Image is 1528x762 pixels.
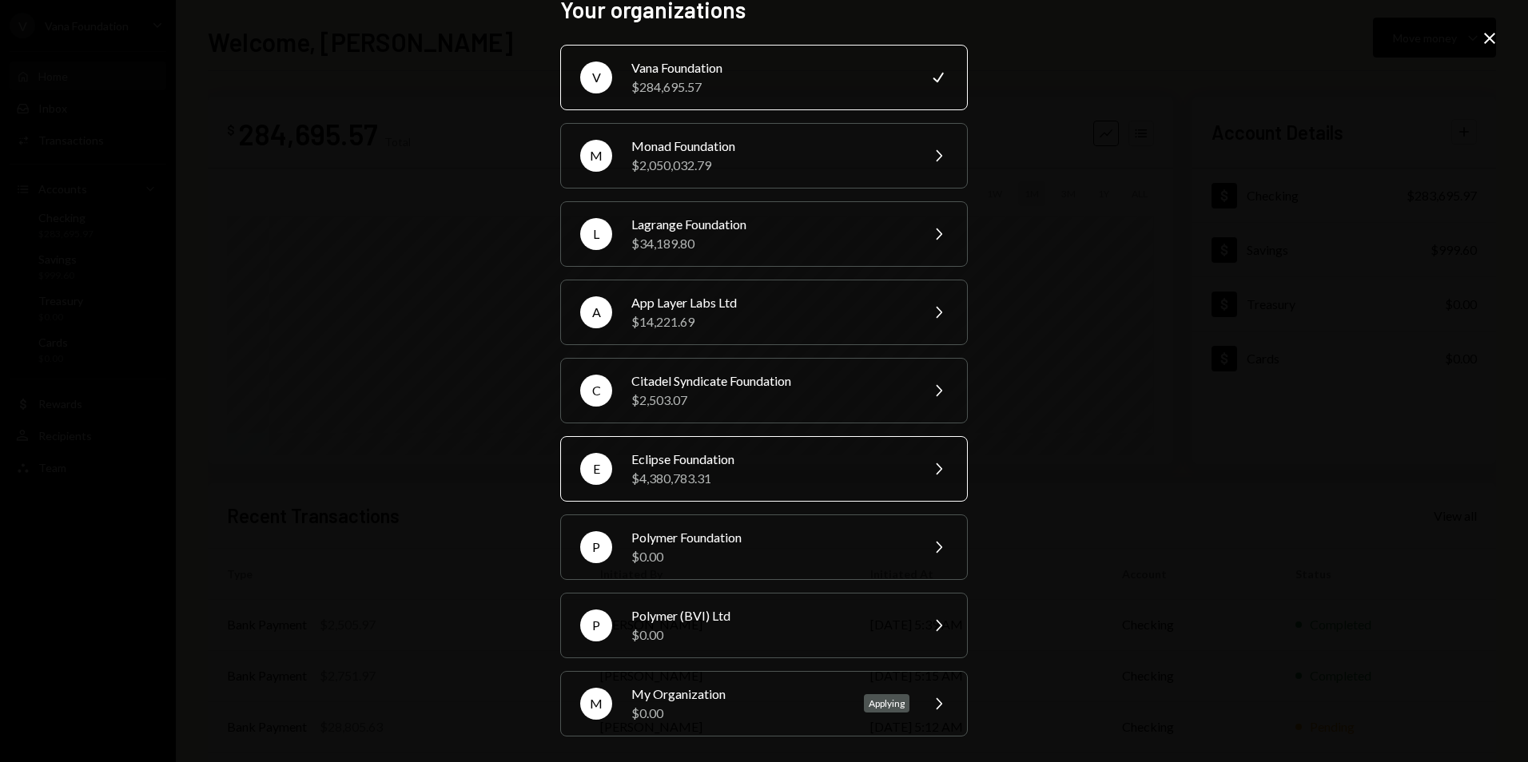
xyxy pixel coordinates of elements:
[580,375,612,407] div: C
[631,625,909,645] div: $0.00
[560,358,968,423] button: CCitadel Syndicate Foundation$2,503.07
[631,547,909,566] div: $0.00
[631,391,909,410] div: $2,503.07
[580,453,612,485] div: E
[580,62,612,93] div: V
[631,58,909,77] div: Vana Foundation
[560,45,968,110] button: VVana Foundation$284,695.57
[864,694,909,712] div: Applying
[560,671,968,736] button: MMy Organization$0.00Applying
[631,234,909,253] div: $34,189.80
[560,280,968,345] button: AApp Layer Labs Ltd$14,221.69
[631,469,909,488] div: $4,380,783.31
[560,436,968,502] button: EEclipse Foundation$4,380,783.31
[631,312,909,331] div: $14,221.69
[631,371,909,391] div: Citadel Syndicate Foundation
[560,593,968,658] button: PPolymer (BVI) Ltd$0.00
[560,123,968,189] button: MMonad Foundation$2,050,032.79
[580,531,612,563] div: P
[580,296,612,328] div: A
[560,514,968,580] button: PPolymer Foundation$0.00
[631,528,909,547] div: Polymer Foundation
[560,201,968,267] button: LLagrange Foundation$34,189.80
[580,609,612,641] div: P
[631,450,909,469] div: Eclipse Foundation
[580,218,612,250] div: L
[631,704,845,723] div: $0.00
[631,137,909,156] div: Monad Foundation
[631,606,909,625] div: Polymer (BVI) Ltd
[631,156,909,175] div: $2,050,032.79
[580,688,612,720] div: M
[631,685,845,704] div: My Organization
[580,140,612,172] div: M
[631,293,909,312] div: App Layer Labs Ltd
[631,77,909,97] div: $284,695.57
[631,215,909,234] div: Lagrange Foundation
